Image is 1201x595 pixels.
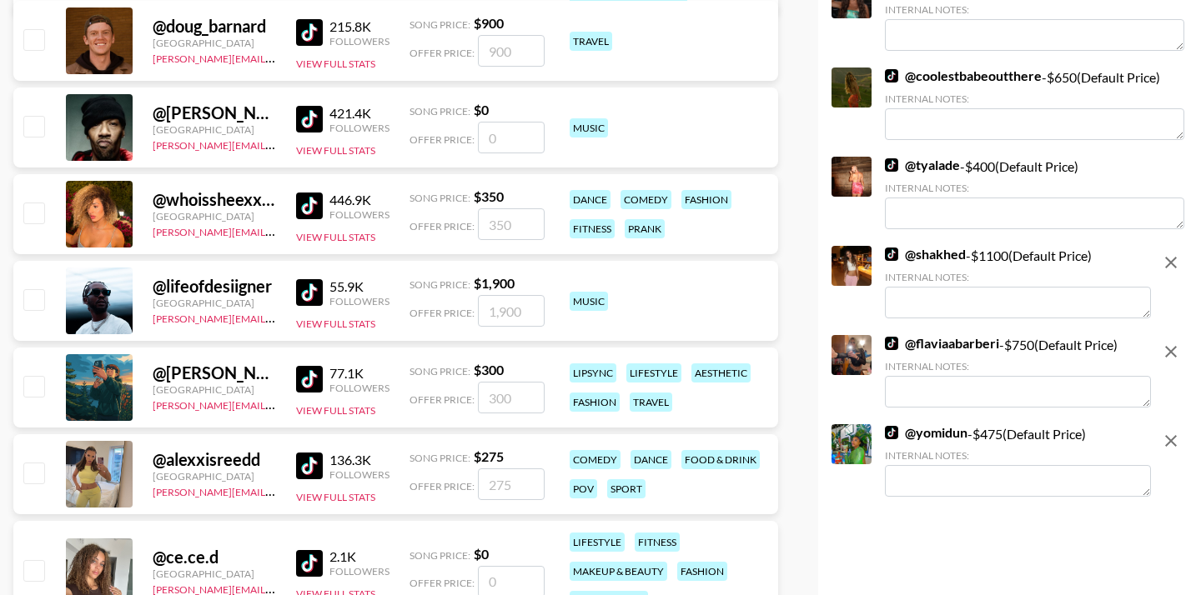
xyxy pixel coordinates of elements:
[1154,335,1188,368] button: remove
[329,122,389,134] div: Followers
[153,123,276,136] div: [GEOGRAPHIC_DATA]
[296,106,323,132] img: TikTok
[153,547,276,567] div: @ ce.ce.d
[410,393,475,406] span: Offer Price:
[153,210,276,222] div: [GEOGRAPHIC_DATA]
[885,92,1184,105] div: Internal Notes:
[885,424,967,441] a: @yomidun
[329,382,389,394] div: Followers
[631,450,671,469] div: dance
[329,468,389,481] div: Followers
[153,470,276,482] div: [GEOGRAPHIC_DATA]
[570,32,612,51] div: travel
[329,565,389,577] div: Followers
[885,337,898,350] img: TikTok
[885,157,960,173] a: @tyalade
[681,450,760,469] div: food & drink
[410,105,470,117] span: Song Price:
[885,271,1151,283] div: Internal Notes:
[885,360,1151,372] div: Internal Notes:
[626,363,681,382] div: lifestyle
[885,69,898,82] img: TikTok
[478,382,545,413] input: 300
[329,365,389,382] div: 77.1K
[296,144,375,157] button: View Full Stats
[410,220,475,232] span: Offer Price:
[410,278,470,291] span: Song Price:
[410,452,470,464] span: Song Price:
[153,396,399,412] a: [PERSON_NAME][EMAIL_ADDRESS][DOMAIN_NAME]
[474,15,504,31] strong: $ 900
[153,383,276,396] div: [GEOGRAPHIC_DATA]
[885,158,898,172] img: TikTok
[885,246,966,262] a: @shakhed
[153,189,276,210] div: @ whoissheexxxxxxx
[478,208,545,240] input: 350
[885,335,999,352] a: @flaviaabarberi
[296,279,323,306] img: TikTok
[1154,246,1188,279] button: remove
[625,219,665,238] div: prank
[329,548,389,565] div: 2.1K
[478,35,545,67] input: 900
[570,118,608,137] div: music
[329,18,389,35] div: 215.8K
[885,3,1184,16] div: Internal Notes:
[329,105,389,122] div: 421.4K
[570,190,611,209] div: dance
[474,188,504,204] strong: $ 350
[570,392,620,412] div: fashion
[329,35,389,47] div: Followers
[885,246,1151,318] div: - $ 1100 (Default Price)
[410,18,470,31] span: Song Price:
[296,57,375,70] button: View Full Stats
[570,363,616,382] div: lipsync
[885,424,1151,497] div: - $ 475 (Default Price)
[885,335,1151,407] div: - $ 750 (Default Price)
[478,122,545,153] input: 0
[677,562,727,581] div: fashion
[474,362,504,377] strong: $ 300
[635,532,680,552] div: fitness
[1154,424,1188,457] button: remove
[410,577,475,589] span: Offer Price:
[296,366,323,392] img: TikTok
[885,157,1184,229] div: - $ 400 (Default Price)
[296,317,375,330] button: View Full Stats
[885,426,898,439] img: TikTok
[153,102,276,123] div: @ [PERSON_NAME]
[153,482,399,498] a: [PERSON_NAME][EMAIL_ADDRESS][DOMAIN_NAME]
[607,479,646,498] div: sport
[474,102,489,117] strong: $ 0
[153,297,276,309] div: [GEOGRAPHIC_DATA]
[153,136,399,152] a: [PERSON_NAME][EMAIL_ADDRESS][DOMAIN_NAME]
[474,275,515,291] strong: $ 1,900
[329,192,389,208] div: 446.9K
[570,532,625,552] div: lifestyle
[410,549,470,562] span: Song Price:
[478,468,545,500] input: 275
[410,480,475,492] span: Offer Price:
[153,567,276,580] div: [GEOGRAPHIC_DATA]
[296,192,323,219] img: TikTok
[329,278,389,295] div: 55.9K
[478,295,545,327] input: 1,900
[296,452,323,479] img: TikTok
[621,190,671,209] div: comedy
[329,208,389,221] div: Followers
[570,450,621,469] div: comedy
[329,295,389,307] div: Followers
[296,491,375,503] button: View Full Stats
[296,550,323,577] img: TikTok
[153,276,276,297] div: @ lifeofdesiigner
[410,133,475,146] span: Offer Price:
[329,452,389,468] div: 136.3K
[153,362,276,383] div: @ [PERSON_NAME].adlc
[570,562,667,581] div: makeup & beauty
[410,47,475,59] span: Offer Price:
[296,231,375,243] button: View Full Stats
[153,309,399,325] a: [PERSON_NAME][EMAIL_ADDRESS][DOMAIN_NAME]
[570,479,597,498] div: pov
[474,448,504,464] strong: $ 275
[153,37,276,49] div: [GEOGRAPHIC_DATA]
